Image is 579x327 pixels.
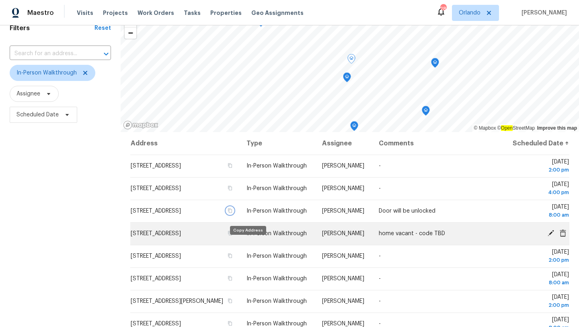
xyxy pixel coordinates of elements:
[10,48,88,60] input: Search for an address...
[316,132,372,155] th: Assignee
[251,9,304,17] span: Geo Assignments
[246,163,307,169] span: In-Person Walkthrough
[125,27,136,39] button: Zoom out
[10,24,94,32] h1: Filters
[518,9,567,17] span: [PERSON_NAME]
[131,208,181,214] span: [STREET_ADDRESS]
[379,208,435,214] span: Door will be unlocked
[501,125,513,131] ah_el_jm_1744035306855: Open
[322,253,364,259] span: [PERSON_NAME]
[431,58,439,70] div: Map marker
[16,90,40,98] span: Assignee
[557,230,569,237] span: Cancel
[322,321,364,327] span: [PERSON_NAME]
[497,125,535,131] a: OpenStreetMap
[474,125,496,131] a: Mapbox
[184,10,201,16] span: Tasks
[422,106,430,118] div: Map marker
[379,253,381,259] span: -
[511,182,569,197] span: [DATE]
[440,5,446,13] div: 28
[511,166,569,174] div: 2:00 pm
[131,298,223,304] span: [STREET_ADDRESS][PERSON_NAME]
[226,162,234,169] button: Copy Address
[379,321,381,327] span: -
[379,298,381,304] span: -
[210,9,242,17] span: Properties
[94,24,111,32] div: Reset
[131,276,181,281] span: [STREET_ADDRESS]
[322,231,364,236] span: [PERSON_NAME]
[350,121,358,134] div: Map marker
[511,249,569,264] span: [DATE]
[101,48,112,60] button: Open
[322,208,364,214] span: [PERSON_NAME]
[131,186,181,191] span: [STREET_ADDRESS]
[226,184,234,192] button: Copy Address
[246,321,307,327] span: In-Person Walkthrough
[246,208,307,214] span: In-Person Walkthrough
[379,276,381,281] span: -
[372,132,504,155] th: Comments
[322,276,364,281] span: [PERSON_NAME]
[131,231,181,236] span: [STREET_ADDRESS]
[545,230,557,237] span: Edit
[511,211,569,219] div: 8:00 am
[511,279,569,287] div: 8:00 am
[511,188,569,197] div: 4:00 pm
[246,276,307,281] span: In-Person Walkthrough
[322,163,364,169] span: [PERSON_NAME]
[537,125,577,131] a: Improve this map
[343,72,351,85] div: Map marker
[246,186,307,191] span: In-Person Walkthrough
[511,159,569,174] span: [DATE]
[77,9,93,17] span: Visits
[131,163,181,169] span: [STREET_ADDRESS]
[246,231,307,236] span: In-Person Walkthrough
[226,275,234,282] button: Copy Address
[246,253,307,259] span: In-Person Walkthrough
[459,9,480,17] span: Orlando
[226,297,234,304] button: Copy Address
[16,111,59,119] span: Scheduled Date
[16,69,77,77] span: In-Person Walkthrough
[226,252,234,259] button: Copy Address
[123,120,158,130] a: Mapbox homepage
[138,9,174,17] span: Work Orders
[246,298,307,304] span: In-Person Walkthrough
[511,272,569,287] span: [DATE]
[511,204,569,219] span: [DATE]
[226,320,234,327] button: Copy Address
[226,207,234,214] button: Copy Address
[511,301,569,309] div: 2:00 pm
[511,256,569,264] div: 2:00 pm
[379,231,445,236] span: home vacant - code TBD
[511,294,569,309] span: [DATE]
[347,54,355,66] div: Map marker
[322,186,364,191] span: [PERSON_NAME]
[240,132,316,155] th: Type
[130,132,240,155] th: Address
[379,163,381,169] span: -
[379,186,381,191] span: -
[121,11,579,132] canvas: Map
[504,132,569,155] th: Scheduled Date ↑
[131,321,181,327] span: [STREET_ADDRESS]
[103,9,128,17] span: Projects
[131,253,181,259] span: [STREET_ADDRESS]
[27,9,54,17] span: Maestro
[322,298,364,304] span: [PERSON_NAME]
